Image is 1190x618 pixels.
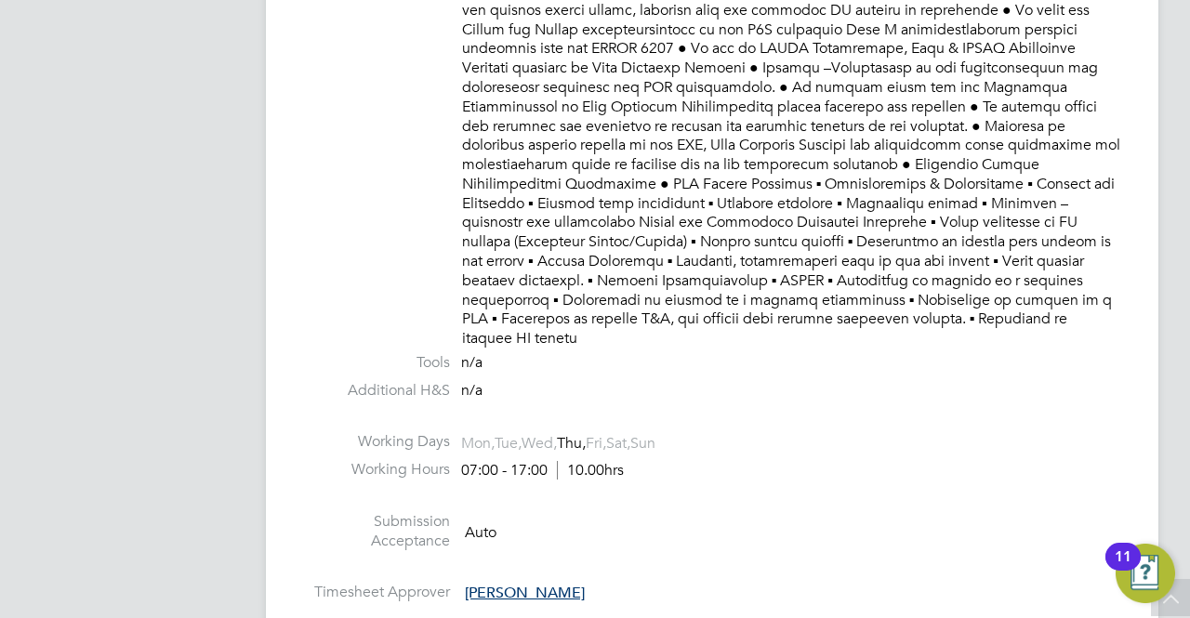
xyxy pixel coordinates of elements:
label: Additional H&S [303,381,450,401]
span: Mon, [461,434,495,453]
span: Auto [465,522,496,541]
label: Submission Acceptance [303,512,450,551]
span: Tue, [495,434,522,453]
span: Wed, [522,434,557,453]
span: Sun [630,434,655,453]
div: 11 [1115,557,1131,581]
span: Fri, [586,434,606,453]
label: Tools [303,353,450,373]
span: Sat, [606,434,630,453]
button: Open Resource Center, 11 new notifications [1116,544,1175,603]
div: 07:00 - 17:00 [461,461,624,480]
label: Working Hours [303,460,450,480]
span: n/a [461,381,483,400]
span: 10.00hrs [557,461,624,480]
span: n/a [461,353,483,372]
label: Working Days [303,432,450,452]
span: [PERSON_NAME] [465,584,585,602]
span: Thu, [557,434,586,453]
label: Timesheet Approver [303,583,450,602]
